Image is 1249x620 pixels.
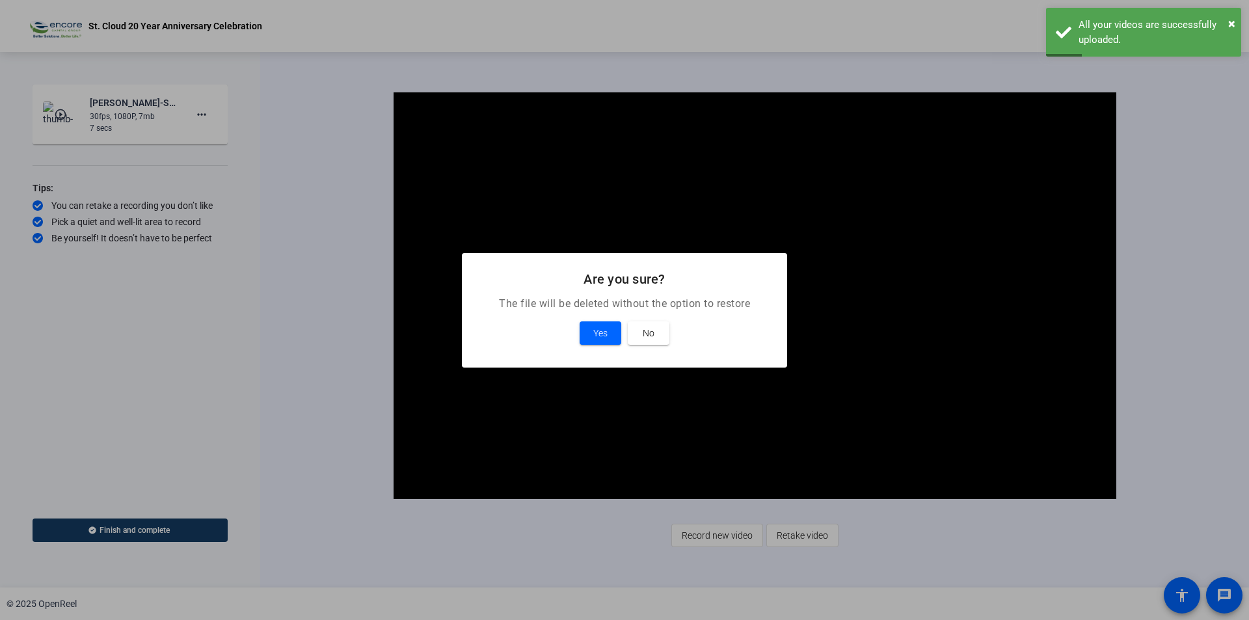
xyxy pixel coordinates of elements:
span: × [1228,16,1235,31]
button: Yes [580,321,621,345]
h2: Are you sure? [477,269,772,290]
button: No [628,321,669,345]
span: Yes [593,325,608,341]
span: No [643,325,654,341]
p: The file will be deleted without the option to restore [477,296,772,312]
div: All your videos are successfully uploaded. [1079,18,1231,47]
button: Close [1228,14,1235,33]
